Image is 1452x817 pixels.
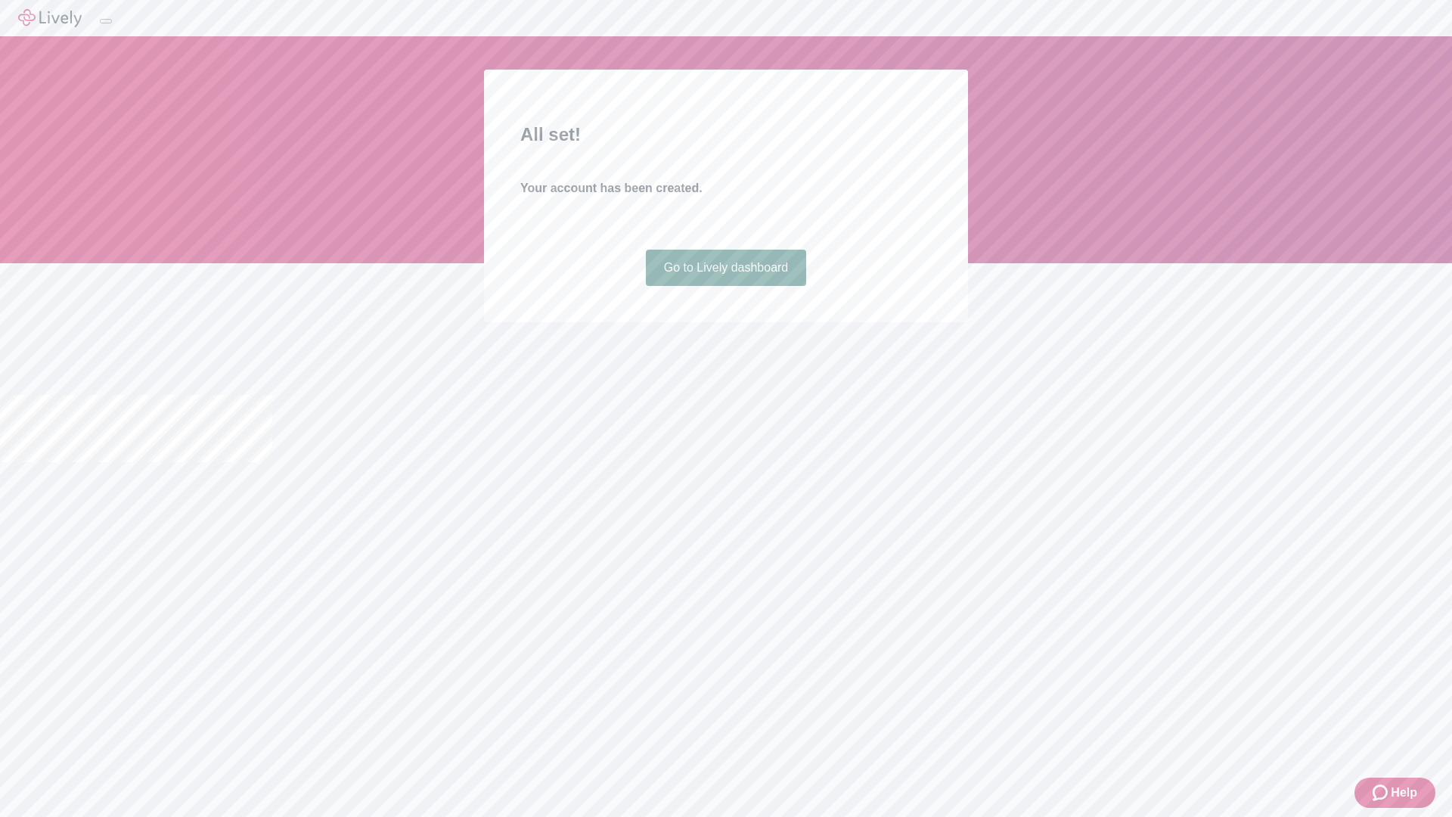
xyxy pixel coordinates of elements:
[520,121,932,148] h2: All set!
[520,179,932,197] h4: Your account has been created.
[1373,784,1391,802] svg: Zendesk support icon
[646,250,807,286] a: Go to Lively dashboard
[1391,784,1417,802] span: Help
[100,19,112,23] button: Log out
[1354,778,1435,808] button: Zendesk support iconHelp
[18,9,82,27] img: Lively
